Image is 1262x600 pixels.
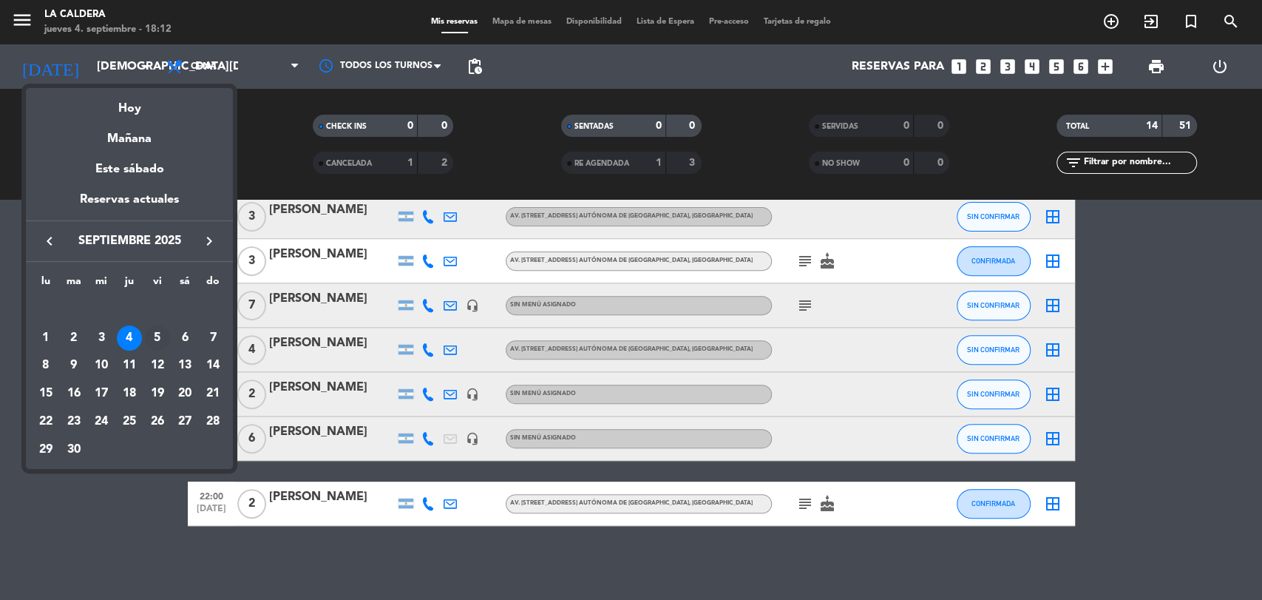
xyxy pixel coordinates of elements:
[33,381,58,406] div: 15
[117,354,142,379] div: 11
[32,380,60,408] td: 15 de septiembre de 2025
[172,326,197,351] div: 6
[60,273,88,296] th: martes
[60,408,88,436] td: 23 de septiembre de 2025
[199,380,227,408] td: 21 de septiembre de 2025
[200,326,225,351] div: 7
[63,232,196,251] span: septiembre 2025
[60,352,88,380] td: 9 de septiembre de 2025
[172,408,200,436] td: 27 de septiembre de 2025
[26,118,233,149] div: Mañana
[172,324,200,352] td: 6 de septiembre de 2025
[115,380,143,408] td: 18 de septiembre de 2025
[143,380,172,408] td: 19 de septiembre de 2025
[143,324,172,352] td: 5 de septiembre de 2025
[60,380,88,408] td: 16 de septiembre de 2025
[117,326,142,351] div: 4
[61,354,86,379] div: 9
[87,380,115,408] td: 17 de septiembre de 2025
[172,380,200,408] td: 20 de septiembre de 2025
[199,408,227,436] td: 28 de septiembre de 2025
[145,381,170,406] div: 19
[200,354,225,379] div: 14
[87,324,115,352] td: 3 de septiembre de 2025
[36,232,63,251] button: keyboard_arrow_left
[145,326,170,351] div: 5
[61,326,86,351] div: 2
[172,273,200,296] th: sábado
[87,273,115,296] th: miércoles
[115,352,143,380] td: 11 de septiembre de 2025
[32,296,227,324] td: SEP.
[145,409,170,434] div: 26
[41,232,58,250] i: keyboard_arrow_left
[33,409,58,434] div: 22
[61,437,86,462] div: 30
[87,352,115,380] td: 10 de septiembre de 2025
[32,324,60,352] td: 1 de septiembre de 2025
[172,352,200,380] td: 13 de septiembre de 2025
[196,232,223,251] button: keyboard_arrow_right
[87,408,115,436] td: 24 de septiembre de 2025
[33,437,58,462] div: 29
[26,190,233,220] div: Reservas actuales
[89,381,114,406] div: 17
[89,409,114,434] div: 24
[115,408,143,436] td: 25 de septiembre de 2025
[32,436,60,464] td: 29 de septiembre de 2025
[172,409,197,434] div: 27
[172,381,197,406] div: 20
[199,273,227,296] th: domingo
[172,354,197,379] div: 13
[143,408,172,436] td: 26 de septiembre de 2025
[61,409,86,434] div: 23
[143,352,172,380] td: 12 de septiembre de 2025
[200,232,218,250] i: keyboard_arrow_right
[143,273,172,296] th: viernes
[89,354,114,379] div: 10
[26,88,233,118] div: Hoy
[33,326,58,351] div: 1
[26,149,233,190] div: Este sábado
[33,354,58,379] div: 8
[115,324,143,352] td: 4 de septiembre de 2025
[32,408,60,436] td: 22 de septiembre de 2025
[117,381,142,406] div: 18
[117,409,142,434] div: 25
[199,352,227,380] td: 14 de septiembre de 2025
[32,352,60,380] td: 8 de septiembre de 2025
[60,436,88,464] td: 30 de septiembre de 2025
[61,381,86,406] div: 16
[89,326,114,351] div: 3
[145,354,170,379] div: 12
[115,273,143,296] th: jueves
[200,409,225,434] div: 28
[200,381,225,406] div: 21
[32,273,60,296] th: lunes
[60,324,88,352] td: 2 de septiembre de 2025
[199,324,227,352] td: 7 de septiembre de 2025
